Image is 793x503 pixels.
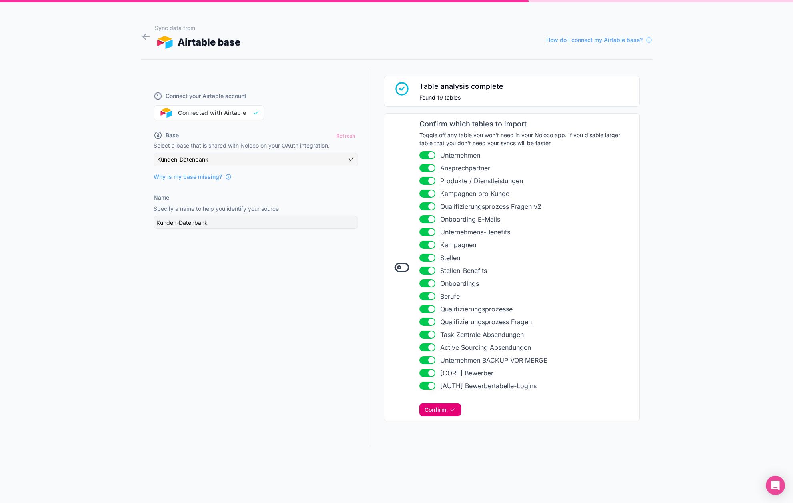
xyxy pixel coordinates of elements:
span: Produkte / Dienstleistungen [440,176,523,186]
span: Unternehmens-Benefits [440,227,510,237]
span: Table analysis complete [419,81,503,92]
span: Qualifizierungsprozess Fragen v2 [440,202,541,211]
span: Onboardings [440,279,479,288]
span: Qualifizierungsprozess Fragen [440,317,532,327]
button: Confirm [419,403,461,416]
span: Berufe [440,291,460,301]
span: [CORE] Bewerber [440,368,493,378]
span: Task Zentrale Absendungen [440,330,524,339]
span: Active Sourcing Absendungen [440,343,531,352]
span: Why is my base missing? [154,173,222,181]
span: Unternehmen BACKUP VOR MERGE [440,355,547,365]
span: Confirm which tables to import [419,118,635,130]
span: Kampagnen pro Kunde [440,189,509,198]
span: How do I connect my Airtable base? [546,36,643,44]
span: Kampagnen [440,240,476,250]
span: Unternehmen [440,150,480,160]
span: Confirm [425,406,446,413]
p: Select a base that is shared with Noloco on your OAuth integration. [154,142,358,150]
span: Stellen [440,253,460,263]
button: Kunden-Datenbank [154,153,358,166]
p: Specify a name to help you identify your source [154,205,358,213]
label: Name [154,194,169,202]
a: How do I connect my Airtable base? [546,36,652,44]
span: Ansprechpartner [440,163,490,173]
span: Connect your Airtable account [166,92,246,100]
span: Base [166,131,179,139]
span: Toggle off any table you won't need in your Noloco app. If you disable larger table that you don'... [419,131,635,147]
span: Found 19 tables [419,94,503,102]
div: Open Intercom Messenger [766,476,785,495]
span: Onboarding E-Mails [440,214,500,224]
a: Why is my base missing? [154,173,232,181]
span: Stellen-Benefits [440,266,487,275]
span: Qualifizierungsprozesse [440,304,513,314]
img: AIRTABLE [155,36,174,49]
h1: Sync data from [155,24,240,32]
div: Airtable base [155,35,240,50]
span: [AUTH] Bewerbertabelle-Logins [440,381,537,391]
span: Kunden-Datenbank [157,156,208,164]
